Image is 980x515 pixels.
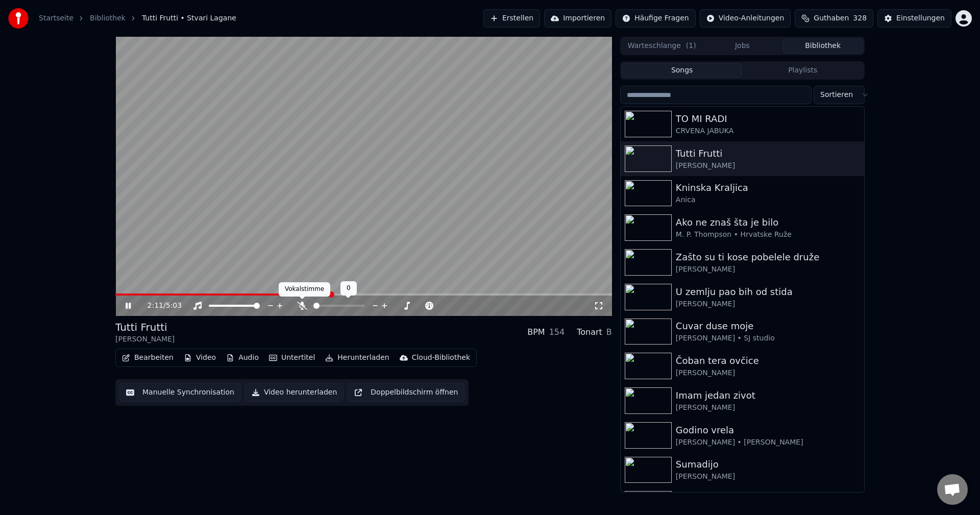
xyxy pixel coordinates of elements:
span: ( 1 ) [686,41,696,51]
span: Sortieren [820,90,853,100]
button: Untertitel [265,351,319,365]
button: Video [180,351,220,365]
button: Importieren [544,9,611,28]
div: [PERSON_NAME] [676,161,860,171]
button: Jobs [702,39,783,54]
div: 0 [340,281,357,296]
button: Playlists [742,63,863,78]
div: Einstellungen [896,13,945,23]
button: Bearbeiten [118,351,178,365]
div: Čoban tera ovčice [676,354,860,368]
span: Guthaben [814,13,849,23]
button: Video-Anleitungen [700,9,791,28]
nav: breadcrumb [39,13,236,23]
button: Herunterladen [321,351,393,365]
div: Cuvar duse moje [676,319,860,333]
div: Ako ne znaš šta je bilo [676,215,860,230]
div: Vokalstimme [279,282,330,297]
div: [PERSON_NAME] [676,264,860,275]
img: youka [8,8,29,29]
button: Häufige Fragen [616,9,696,28]
div: Tonart [577,326,602,338]
button: Doppelbildschirm öffnen [348,383,464,402]
div: [PERSON_NAME] [676,472,860,482]
div: Godino vrela [676,423,860,437]
span: 328 [853,13,867,23]
div: U zemlju pao bih od stida [676,285,860,299]
span: 2:11 [148,301,163,311]
div: Zašto su ti kose pobelele druže [676,250,860,264]
div: TO MI RADI [676,112,860,126]
div: Kninska Kraljica [676,181,860,195]
div: [PERSON_NAME] [676,403,860,413]
div: [PERSON_NAME] [676,299,860,309]
div: CRVENA JABUKA [676,126,860,136]
div: [PERSON_NAME] • SJ studio [676,333,860,344]
button: Guthaben328 [795,9,873,28]
button: Manuelle Synchronisation [119,383,241,402]
a: Startseite [39,13,73,23]
div: / [148,301,172,311]
div: M. P. Thompson • Hrvatske Ruže [676,230,860,240]
button: Warteschlange [622,39,702,54]
div: Tutti Frutti [115,320,175,334]
a: Chat öffnen [937,474,968,505]
button: Einstellungen [877,9,951,28]
button: Video herunterladen [245,383,344,402]
button: Audio [222,351,263,365]
div: Anica [676,195,860,205]
div: 154 [549,326,565,338]
div: Cloud-Bibliothek [412,353,470,363]
div: [PERSON_NAME] [676,368,860,378]
div: [PERSON_NAME] • [PERSON_NAME] [676,437,860,448]
button: Songs [622,63,743,78]
div: [PERSON_NAME] [115,334,175,345]
button: Erstellen [483,9,540,28]
a: Bibliothek [90,13,126,23]
div: Sumadijo [676,457,860,472]
span: Tutti Frutti • Stvari Lagane [142,13,236,23]
button: Bibliothek [782,39,863,54]
div: B [606,326,612,338]
div: Tutti Frutti [676,146,860,161]
div: Imam jedan zivot [676,388,860,403]
span: 5:03 [166,301,182,311]
div: BPM [527,326,545,338]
